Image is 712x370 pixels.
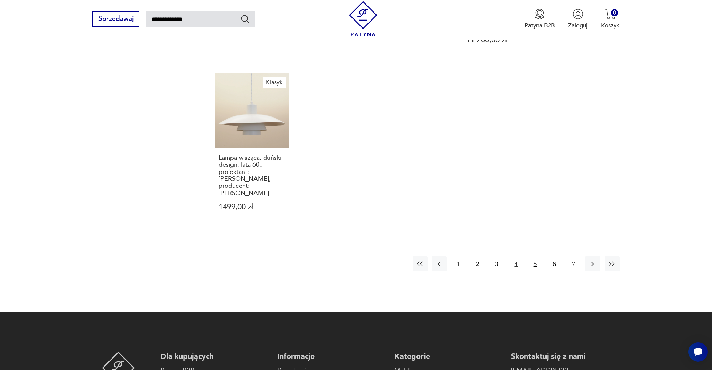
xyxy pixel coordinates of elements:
a: Sprzedawaj [92,17,139,22]
button: 4 [509,256,524,271]
iframe: Smartsupp widget button [688,342,708,362]
p: 11 200,00 zł [466,37,533,44]
a: KlasykLampa wisząca, duński design, lata 60., projektant: Poul Henningsen, producent: Louis Pouls... [215,73,289,227]
button: Patyna B2B [525,9,555,30]
img: Patyna - sklep z meblami i dekoracjami vintage [346,1,381,36]
img: Ikona medalu [534,9,545,19]
h3: Lampa wisząca, duński design, lata 60., projektant: [PERSON_NAME], producent: [PERSON_NAME] [219,154,285,197]
button: Szukaj [240,14,250,24]
button: 0Koszyk [601,9,620,30]
button: 6 [547,256,562,271]
button: 7 [566,256,581,271]
p: 1499,00 zł [219,203,285,211]
img: Ikonka użytkownika [573,9,583,19]
a: Ikona medaluPatyna B2B [525,9,555,30]
p: Dla kupujących [161,352,269,362]
div: 0 [611,9,618,16]
p: Patyna B2B [525,22,555,30]
button: Zaloguj [568,9,588,30]
button: 1 [451,256,466,271]
button: 2 [470,256,485,271]
button: 5 [528,256,543,271]
button: 3 [489,256,504,271]
p: Skontaktuj się z nami [511,352,620,362]
button: Sprzedawaj [92,11,139,27]
p: Zaloguj [568,22,588,30]
img: Ikona koszyka [605,9,616,19]
p: Kategorie [394,352,503,362]
p: Informacje [277,352,386,362]
p: Koszyk [601,22,620,30]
